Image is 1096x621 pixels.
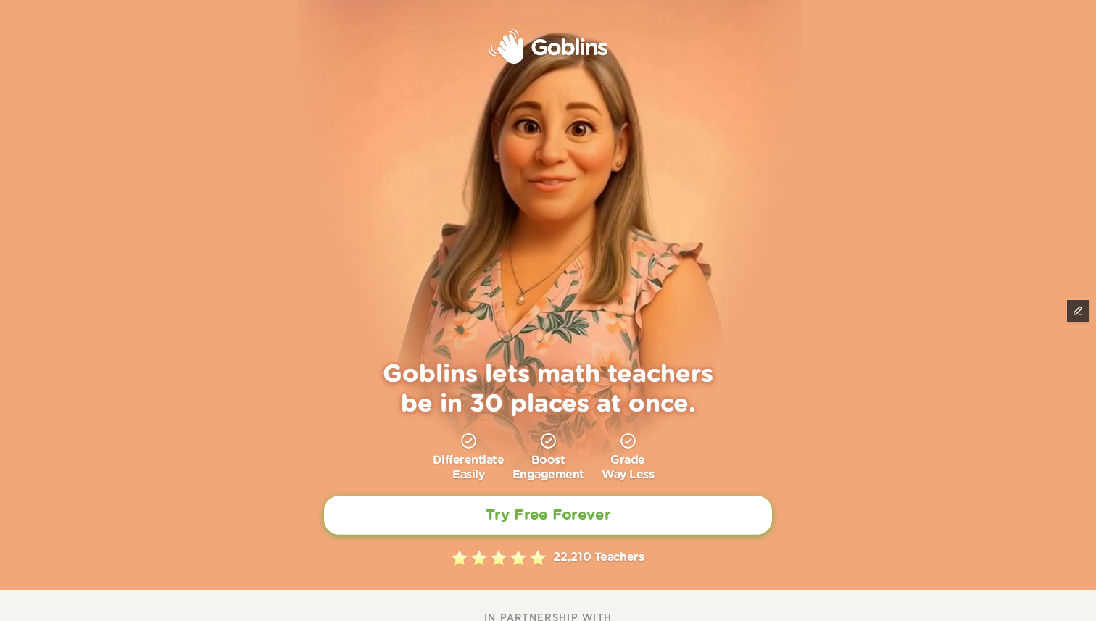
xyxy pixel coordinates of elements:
h1: Goblins lets math teachers be in 30 places at once. [367,360,729,420]
h2: Try Free Forever [486,507,610,525]
a: Try Free Forever [324,496,772,535]
p: 22,210 Teachers [553,549,644,567]
button: Edit Framer Content [1067,300,1089,322]
p: Differentiate Easily [433,453,505,483]
p: Grade Way Less [602,453,654,483]
p: Boost Engagement [512,453,584,483]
